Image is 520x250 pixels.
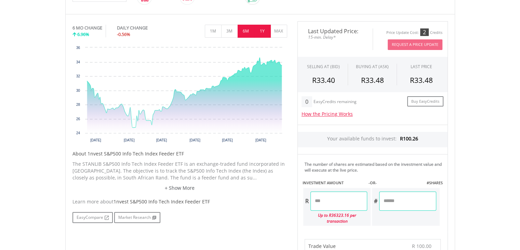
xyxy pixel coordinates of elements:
[368,180,376,186] label: -OR-
[303,28,368,34] span: Last Updated Price:
[77,31,89,37] span: 6.96%
[410,75,433,85] span: R33.48
[76,60,80,64] text: 34
[189,138,200,142] text: [DATE]
[72,161,287,181] p: The STANLIB S&P500 Info Tech Index Feeder ETF is an exchange-traded fund incorporated in [GEOGRAP...
[412,243,431,249] span: R 100.00
[302,96,312,107] div: 0
[386,30,419,35] div: Price Update Cost:
[303,191,310,211] div: R
[72,185,287,191] a: + Show More
[388,39,442,50] button: Request A Price Update
[117,31,130,37] span: -0.56%
[308,243,336,249] span: Trade Value
[303,180,344,186] label: INVESTMENT AMOUNT
[90,138,101,142] text: [DATE]
[303,34,368,40] span: 15-min. Delay*
[407,96,443,107] a: Buy EasyCredits
[72,150,287,157] h5: About 1nvest S&P500 Info Tech Index Feeder ETF
[426,180,442,186] label: #SHARES
[361,75,384,85] span: R33.48
[255,138,266,142] text: [DATE]
[72,25,102,31] div: 6 MO CHANGE
[314,99,357,105] div: EasyCredits remaining
[420,28,429,36] div: 2
[72,44,287,147] div: Chart. Highcharts interactive chart.
[307,64,340,70] div: SELLING AT (BID)
[72,44,287,147] svg: Interactive chart
[76,103,80,107] text: 28
[356,64,389,70] span: BUYING AT (ASK)
[303,211,368,226] div: Up to R36323.16 per transaction
[254,25,271,38] button: 1Y
[298,132,448,147] div: Your available funds to invest:
[114,212,160,223] a: Market Research
[76,131,80,135] text: 24
[430,30,442,35] div: Credits
[117,25,171,31] div: DAILY CHANGE
[76,74,80,78] text: 32
[302,111,353,117] a: How the Pricing Works
[205,25,222,38] button: 1M
[411,64,432,70] div: LAST PRICE
[156,138,167,142] text: [DATE]
[72,212,113,223] a: EasyCompare
[124,138,135,142] text: [DATE]
[270,25,287,38] button: MAX
[312,75,335,85] span: R33.40
[372,191,379,211] div: #
[221,25,238,38] button: 3M
[114,198,210,205] span: 1nvest S&P500 Info Tech Index Feeder ETF
[76,117,80,121] text: 26
[76,89,80,92] text: 30
[222,138,233,142] text: [DATE]
[305,161,445,173] div: The number of shares are estimated based on the investment value and will execute at the live price.
[238,25,254,38] button: 6M
[400,135,418,142] span: R100.26
[76,46,80,50] text: 36
[72,198,287,205] div: Learn more about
